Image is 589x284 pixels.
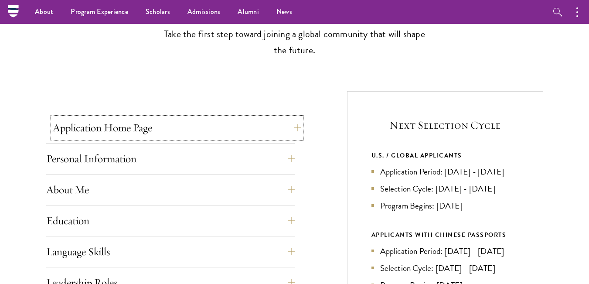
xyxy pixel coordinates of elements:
li: Program Begins: [DATE] [371,199,519,212]
button: Application Home Page [53,117,301,138]
li: Selection Cycle: [DATE] - [DATE] [371,262,519,274]
button: About Me [46,179,295,200]
li: Selection Cycle: [DATE] - [DATE] [371,182,519,195]
h5: Next Selection Cycle [371,118,519,133]
li: Application Period: [DATE] - [DATE] [371,245,519,257]
button: Personal Information [46,148,295,169]
div: APPLICANTS WITH CHINESE PASSPORTS [371,229,519,240]
button: Language Skills [46,241,295,262]
div: U.S. / GLOBAL APPLICANTS [371,150,519,161]
li: Application Period: [DATE] - [DATE] [371,165,519,178]
p: Take the first step toward joining a global community that will shape the future. [160,26,430,58]
button: Education [46,210,295,231]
